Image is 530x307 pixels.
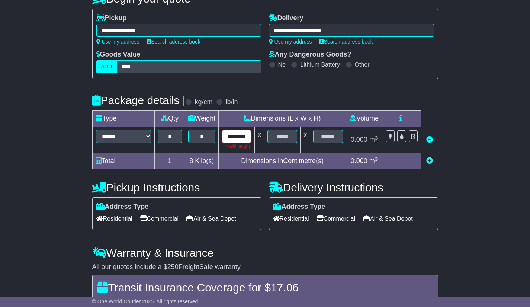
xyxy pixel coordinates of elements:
[96,203,149,211] label: Address Type
[271,281,299,294] span: 17.06
[96,39,139,45] a: Use my address
[195,98,212,106] label: kg/cm
[225,98,238,106] label: lb/in
[189,157,193,164] span: 8
[96,14,127,22] label: Pickup
[154,153,185,169] td: 1
[96,213,132,224] span: Residential
[96,60,117,73] label: AUD
[92,153,154,169] td: Total
[346,111,382,127] td: Volume
[185,111,219,127] td: Weight
[369,157,378,164] span: m
[167,263,179,271] span: 250
[301,127,310,153] td: x
[317,213,355,224] span: Commercial
[147,39,200,45] a: Search address book
[273,213,309,224] span: Residential
[97,281,433,294] h4: Transit Insurance Coverage for $
[222,143,251,150] div: Invalid length
[269,51,351,59] label: Any Dangerous Goods?
[219,153,346,169] td: Dimensions in Centimetre(s)
[140,213,179,224] span: Commercial
[375,135,378,141] sup: 3
[255,127,264,153] td: x
[186,213,236,224] span: Air & Sea Depot
[154,111,185,127] td: Qty
[92,181,261,194] h4: Pickup Instructions
[369,136,378,143] span: m
[92,247,438,259] h4: Warranty & Insurance
[375,156,378,162] sup: 3
[278,61,286,68] label: No
[363,213,413,224] span: Air & Sea Depot
[426,136,433,143] a: Remove this item
[273,203,325,211] label: Address Type
[319,39,373,45] a: Search address book
[269,181,438,194] h4: Delivery Instructions
[92,94,186,106] h4: Package details |
[185,153,219,169] td: Kilo(s)
[92,263,438,271] div: All our quotes include a $ FreightSafe warranty.
[351,157,367,164] span: 0.000
[426,157,433,164] a: Add new item
[269,14,303,22] label: Delivery
[92,111,154,127] td: Type
[300,61,340,68] label: Lithium Battery
[96,51,141,59] label: Goods Value
[355,61,370,68] label: Other
[269,39,312,45] a: Use my address
[92,298,200,304] span: © One World Courier 2025. All rights reserved.
[219,111,346,127] td: Dimensions (L x W x H)
[351,136,367,143] span: 0.000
